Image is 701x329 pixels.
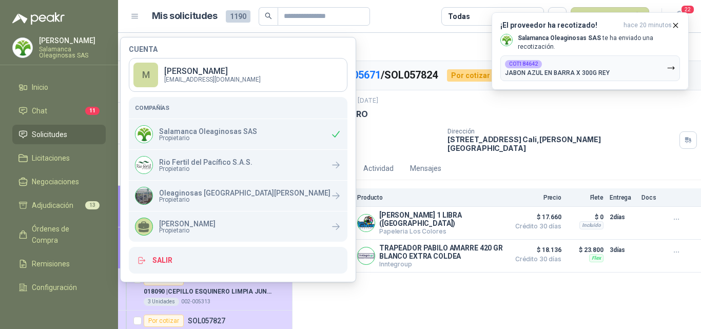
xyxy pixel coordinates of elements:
[144,315,184,327] div: Por cotizar
[152,9,218,24] h1: Mis solicitudes
[85,201,100,209] span: 13
[12,254,106,274] a: Remisiones
[144,298,179,306] div: 3 Unidades
[135,157,152,173] img: Company Logo
[32,152,70,164] span: Licitaciones
[492,12,689,90] button: ¡El proveedor ha recotizado!hace 20 minutos Company LogoSalamanca Oleaginosas SAS te ha enviado u...
[510,223,561,229] span: Crédito 30 días
[129,58,347,92] a: M[PERSON_NAME] [EMAIL_ADDRESS][DOMAIN_NAME]
[159,189,330,197] p: Oleaginosas [GEOGRAPHIC_DATA][PERSON_NAME]
[129,211,347,242] a: [PERSON_NAME]Propietario
[159,197,330,203] span: Propietario
[505,69,610,76] p: JABON AZUL EN BARRA X 300G REY
[85,107,100,115] span: 11
[159,135,257,141] span: Propietario
[641,194,662,201] p: Docs
[447,128,675,135] p: Dirección
[164,67,261,75] p: [PERSON_NAME]
[181,298,210,306] p: 002-005313
[510,256,561,262] span: Crédito 30 días
[129,46,347,53] h4: Cuenta
[159,227,216,234] span: Propietario
[320,67,439,83] p: / SOL057824
[39,46,106,59] p: Salamanca Oleaginosas SAS
[448,11,470,22] div: Todas
[32,223,96,246] span: Órdenes de Compra
[118,269,292,311] a: Por cotizarSOL057826018090 |CEPILLO ESQUINERO LIMPIA JUNTAS3 Unidades002-005313
[135,187,152,204] img: Company Logo
[410,163,441,174] div: Mensajes
[518,34,601,42] b: Salamanca Oleaginosas SAS
[133,63,158,87] div: M
[188,317,225,324] p: SOL057827
[144,287,271,297] p: 018090 | CEPILLO ESQUINERO LIMPIA JUNTAS
[670,7,689,26] button: 22
[159,159,252,166] p: Rio Fertil del Pacífico S.A.S.
[129,181,347,211] a: Company LogoOleaginosas [GEOGRAPHIC_DATA][PERSON_NAME]Propietario
[610,211,635,223] p: 2 días
[32,105,47,117] span: Chat
[610,194,635,201] p: Entrega
[164,76,261,83] p: [EMAIL_ADDRESS][DOMAIN_NAME]
[510,211,561,223] span: $ 17.660
[510,194,561,201] p: Precio
[447,69,494,82] div: Por cotizar
[32,176,79,187] span: Negociaciones
[500,55,680,81] button: COT184642JABON AZUL EN BARRA X 300G REY
[571,7,649,26] button: Nueva solicitud
[39,37,106,44] p: [PERSON_NAME]
[32,200,73,211] span: Adjudicación
[357,194,504,201] p: Producto
[363,163,394,174] div: Actividad
[12,101,106,121] a: Chat11
[610,244,635,256] p: 3 días
[509,62,538,67] b: COT184642
[129,119,347,149] div: Company LogoSalamanca Oleaginosas SASPropietario
[12,78,106,97] a: Inicio
[159,128,257,135] p: Salamanca Oleaginosas SAS
[32,258,70,269] span: Remisiones
[500,21,619,30] h3: ¡El proveedor ha recotizado!
[188,276,225,283] p: SOL057826
[159,220,216,227] p: [PERSON_NAME]
[13,38,32,57] img: Company Logo
[12,301,106,321] a: Manuales y ayuda
[129,150,347,180] a: Company LogoRio Fertil del Pacífico S.A.S.Propietario
[159,166,252,172] span: Propietario
[32,82,48,93] span: Inicio
[12,278,106,297] a: Configuración
[305,128,439,135] p: Cantidad
[12,196,106,215] a: Adjudicación13
[568,211,603,223] p: $ 0
[226,10,250,23] span: 1190
[379,260,504,268] p: Inntegroup
[510,244,561,256] span: $ 18.136
[32,282,77,293] span: Configuración
[579,221,603,229] div: Incluido
[624,21,672,30] span: hace 20 minutos
[379,227,504,235] p: Papeleria Los Colores
[32,129,67,140] span: Solicitudes
[265,12,272,20] span: search
[379,244,504,260] p: TRAPEADOR PABILO AMARRE 420 GR BLANCO EXTRA COLDEA
[12,219,106,250] a: Órdenes de Compra
[12,172,106,191] a: Negociaciones
[447,135,675,152] p: [STREET_ADDRESS] Cali , [PERSON_NAME][GEOGRAPHIC_DATA]
[568,194,603,201] p: Flete
[589,254,603,262] div: Flex
[379,211,504,227] p: [PERSON_NAME] 1 LIBRA ([GEOGRAPHIC_DATA])
[135,126,152,143] img: Company Logo
[501,34,512,46] img: Company Logo
[12,12,65,25] img: Logo peakr
[129,247,347,274] button: Salir
[680,5,695,14] span: 22
[518,34,680,51] p: te ha enviado una recotización.
[12,148,106,168] a: Licitaciones
[135,103,341,112] h5: Compañías
[12,125,106,144] a: Solicitudes
[568,244,603,256] p: $ 23.800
